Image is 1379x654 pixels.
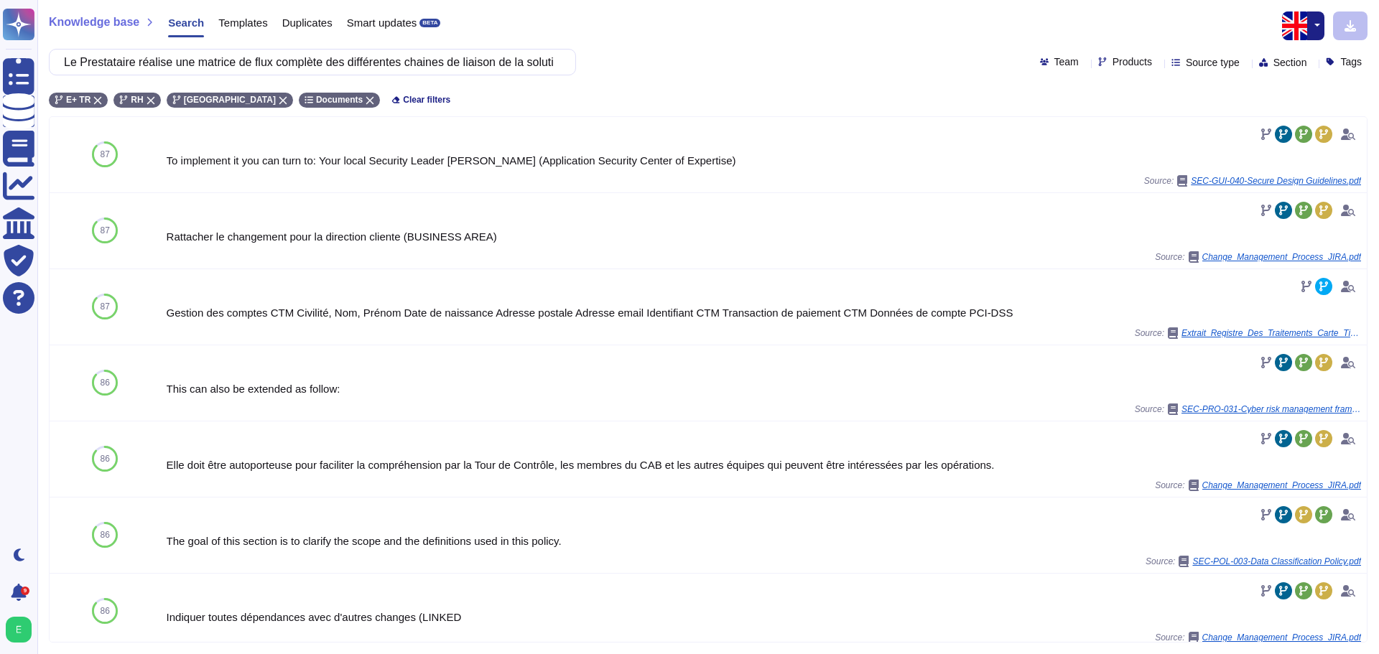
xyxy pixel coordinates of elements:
span: 86 [101,378,110,387]
span: Extrait_Registre_Des_Traitements_Carte_Ticket_Mobilité_202112.pdf [1181,329,1361,337]
div: The goal of this section is to clarify the scope and the definitions used in this policy. [167,536,1361,546]
span: 86 [101,531,110,539]
span: 87 [101,150,110,159]
span: Search [168,17,204,28]
span: 87 [101,302,110,311]
span: Clear filters [403,95,450,104]
span: 86 [101,607,110,615]
span: Change_Management_Process_JIRA.pdf [1202,481,1361,490]
img: en [1282,11,1311,40]
span: SEC-GUI-040-Secure Design Guidelines.pdf [1191,177,1361,185]
span: 87 [101,226,110,235]
span: Source: [1155,480,1361,491]
span: Templates [218,17,267,28]
button: user [3,614,42,645]
span: Source: [1144,175,1361,187]
div: 9 [21,587,29,595]
input: Search a question or template... [57,50,561,75]
div: Elle doit être autoporteuse pour faciliter la compréhension par la Tour de Contrôle, les membres ... [167,459,1361,470]
span: Documents [316,95,363,104]
span: Team [1054,57,1079,67]
span: 86 [101,454,110,463]
div: This can also be extended as follow: [167,383,1361,394]
span: Source: [1135,327,1361,339]
span: SEC-PRO-031-Cyber risk management framework.pdf [1181,405,1361,414]
div: Gestion des comptes CTM Civilité, Nom, Prénom Date de naissance Adresse postale Adresse email Ide... [167,307,1361,318]
span: Smart updates [347,17,417,28]
span: Source: [1155,251,1361,263]
span: Change_Management_Process_JIRA.pdf [1202,253,1361,261]
span: Source: [1155,632,1361,643]
span: Source: [1146,556,1361,567]
span: [GEOGRAPHIC_DATA] [184,95,276,104]
span: SEC-POL-003-Data Classification Policy.pdf [1192,557,1361,566]
div: To implement it you can turn to: Your local Security Leader [PERSON_NAME] (Application Security C... [167,155,1361,166]
span: Section [1273,57,1307,67]
div: BETA [419,19,440,27]
div: Indiquer toutes dépendances avec d'autres changes (LINKED [167,612,1361,622]
span: Source: [1135,403,1361,415]
span: Source type [1186,57,1240,67]
span: Duplicates [282,17,333,28]
span: Tags [1340,57,1362,67]
span: E+ TR [66,95,90,104]
span: RH [131,95,143,104]
span: Products [1113,57,1152,67]
img: user [6,617,32,643]
span: Knowledge base [49,17,139,28]
div: Rattacher le changement pour la direction cliente (BUSINESS AREA) [167,231,1361,242]
span: Change_Management_Process_JIRA.pdf [1202,633,1361,642]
